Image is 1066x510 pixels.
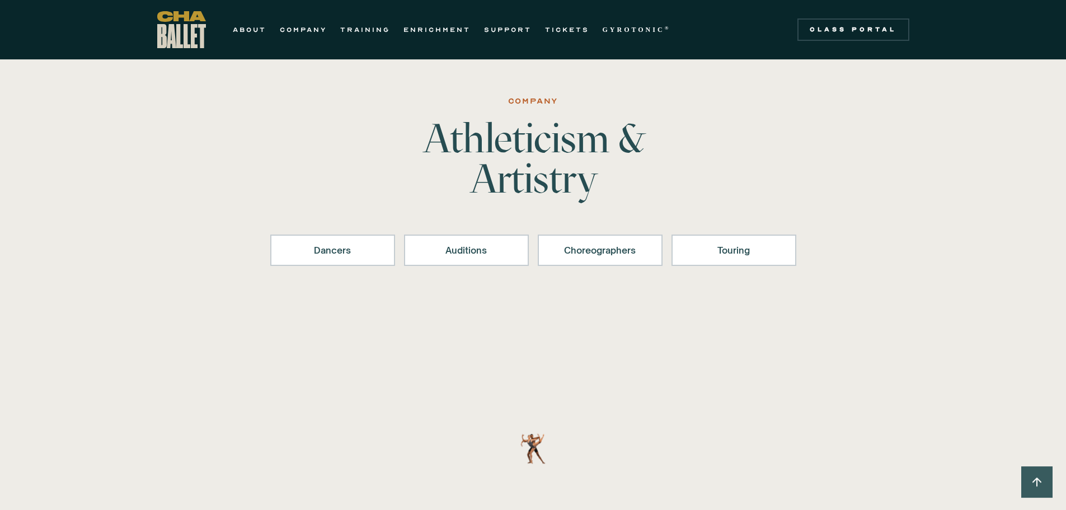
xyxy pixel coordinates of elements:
a: Dancers [270,235,395,266]
a: TICKETS [545,23,589,36]
div: Company [508,95,558,108]
a: SUPPORT [484,23,532,36]
sup: ® [665,25,671,31]
a: GYROTONIC® [603,23,671,36]
a: Auditions [404,235,529,266]
h1: Athleticism & Artistry [359,118,708,199]
a: Choreographers [538,235,663,266]
a: ABOUT [233,23,266,36]
div: Class Portal [804,25,903,34]
div: Choreographers [552,244,648,257]
div: Auditions [419,244,514,257]
div: Dancers [285,244,381,257]
a: COMPANY [280,23,327,36]
a: Touring [671,235,796,266]
a: home [157,11,206,48]
a: Class Portal [797,18,909,41]
a: ENRICHMENT [403,23,471,36]
div: Touring [686,244,782,257]
a: TRAINING [340,23,390,36]
strong: GYROTONIC [603,26,665,34]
